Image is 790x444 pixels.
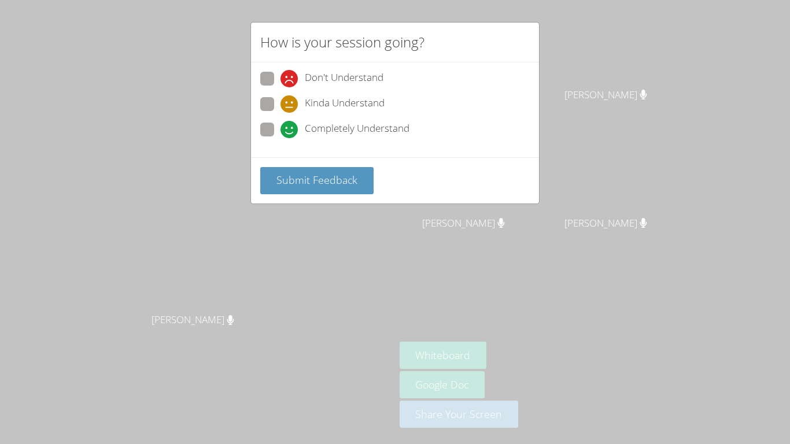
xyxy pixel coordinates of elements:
span: Kinda Understand [305,95,385,113]
span: Completely Understand [305,121,409,138]
span: Submit Feedback [276,173,357,187]
span: Don't Understand [305,70,383,87]
button: Submit Feedback [260,167,374,194]
h2: How is your session going? [260,32,424,53]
